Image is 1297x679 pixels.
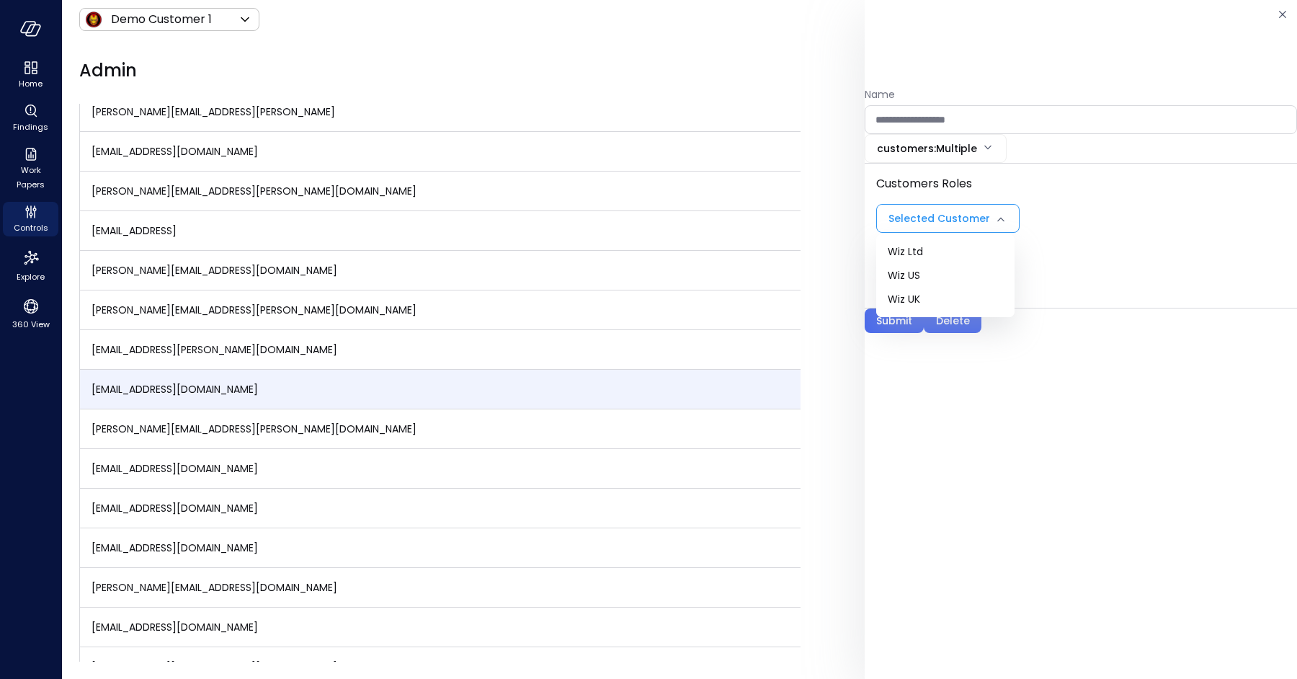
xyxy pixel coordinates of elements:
[888,292,1003,307] span: Wiz UK
[888,268,1003,283] span: Wiz US
[888,244,1003,259] span: Wiz Ltd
